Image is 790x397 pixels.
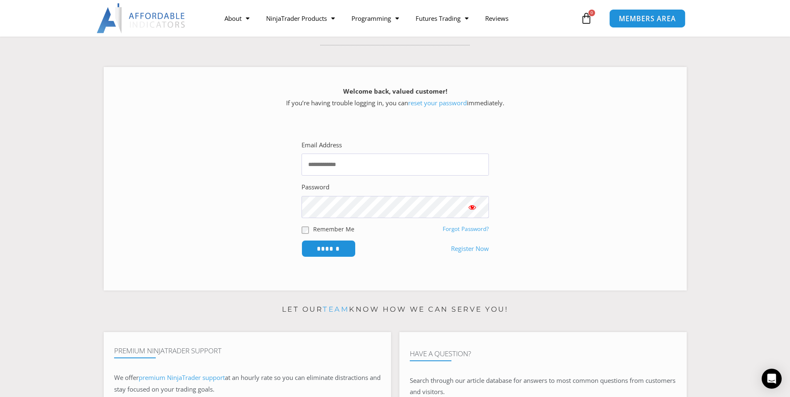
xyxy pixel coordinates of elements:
label: Email Address [302,139,342,151]
span: at an hourly rate so you can eliminate distractions and stay focused on your trading goals. [114,373,381,393]
a: NinjaTrader Products [258,9,343,28]
p: If you’re having trouble logging in, you can immediately. [118,86,672,109]
h4: Have A Question? [410,350,676,358]
a: team [323,305,349,313]
a: About [216,9,258,28]
a: MEMBERS AREA [609,9,685,27]
nav: Menu [216,9,578,28]
a: Programming [343,9,407,28]
p: Let our know how we can serve you! [104,303,687,316]
button: Show password [456,196,489,218]
a: Register Now [451,243,489,255]
a: Forgot Password? [443,225,489,233]
h4: Premium NinjaTrader Support [114,347,381,355]
div: Open Intercom Messenger [762,369,782,389]
label: Password [302,181,329,193]
span: We offer [114,373,139,382]
a: Reviews [477,9,517,28]
a: Futures Trading [407,9,477,28]
span: 0 [588,10,595,16]
span: MEMBERS AREA [619,15,676,22]
label: Remember Me [313,225,354,233]
a: reset your password [408,99,467,107]
a: 0 [568,6,605,30]
img: LogoAI | Affordable Indicators – NinjaTrader [97,3,186,33]
strong: Welcome back, valued customer! [343,87,447,95]
a: premium NinjaTrader support [139,373,225,382]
